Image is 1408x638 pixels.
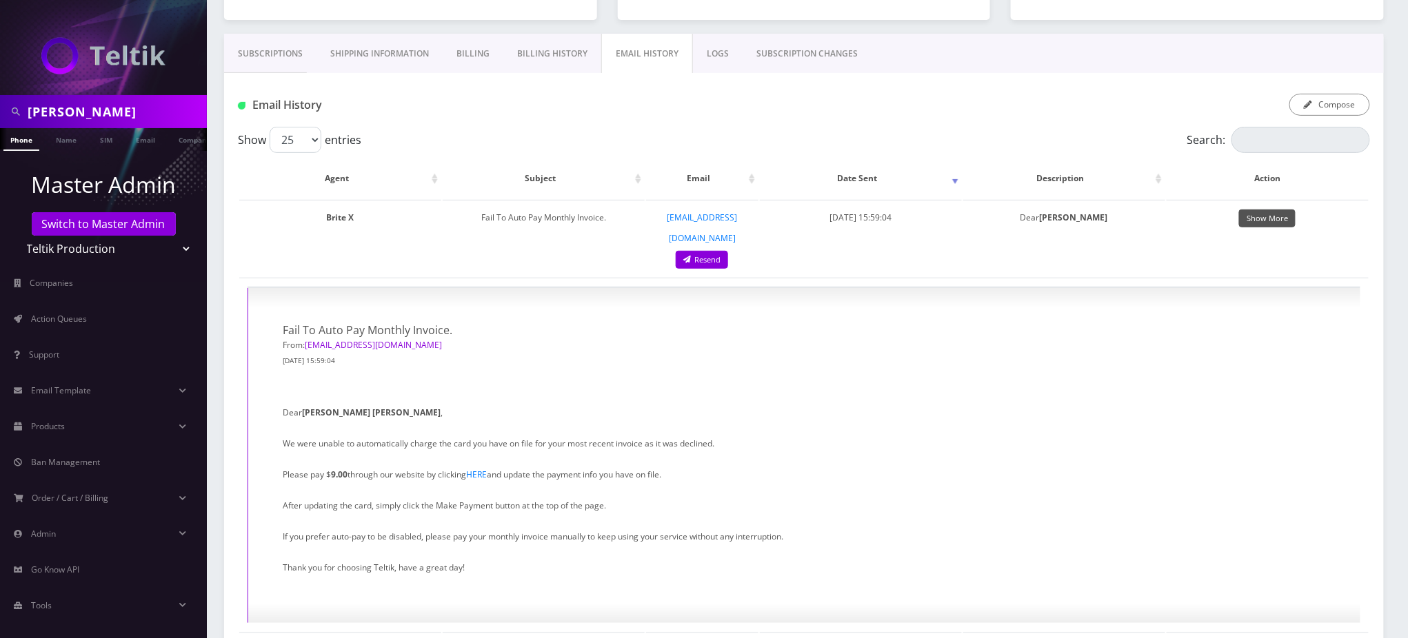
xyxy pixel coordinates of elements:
[238,99,601,112] h1: Email History
[172,128,218,150] a: Company
[30,277,74,289] span: Companies
[829,212,892,223] span: [DATE] 15:59:04
[31,384,91,396] span: Email Template
[32,492,109,504] span: Order / Cart / Billing
[283,322,784,338] h1: Fail To Auto Pay Monthly Invoice.
[1187,127,1370,153] label: Search:
[29,349,59,360] span: Support
[283,353,784,368] p: [DATE] 15:59:04
[963,158,1165,198] th: Description: activate to sort column ascending
[224,34,316,74] a: Subscriptions
[238,127,361,153] label: Show entries
[443,200,645,276] td: Fail To Auto Pay Monthly Invoice.
[32,212,176,236] a: Switch to Master Admin
[3,128,39,151] a: Phone
[667,212,737,244] a: [EMAIL_ADDRESS][DOMAIN_NAME]
[302,407,370,418] strong: [PERSON_NAME]
[283,338,784,353] p: From:
[283,557,1326,577] p: Thank you for choosing Teltik, have a great day!
[1231,127,1370,153] input: Search:
[31,456,100,468] span: Ban Management
[283,433,1326,453] p: We were unable to automatically charge the card you have on file for your most recent invoice as ...
[466,469,487,480] a: HERE
[331,469,348,480] strong: 9.00
[31,420,65,432] span: Products
[31,564,79,575] span: Go Know API
[41,37,165,74] img: Teltik Production
[283,402,1326,422] p: Dear ,
[129,128,162,150] a: Email
[646,158,758,198] th: Email: activate to sort column ascending
[93,128,119,150] a: SIM
[270,127,321,153] select: Showentries
[283,464,1326,484] p: Please pay $ through our website by clicking and update the payment info you have on file.
[305,339,442,351] a: [EMAIL_ADDRESS][DOMAIN_NAME]
[31,599,52,611] span: Tools
[49,128,83,150] a: Name
[693,34,743,74] a: LOGS
[31,528,56,539] span: Admin
[372,407,441,418] strong: [PERSON_NAME]
[28,99,203,125] input: Search in Company
[31,313,87,325] span: Action Queues
[283,495,1326,515] p: After updating the card, simply click the Make Payment button at the top of the page.
[327,212,354,223] strong: Brite X
[970,207,1158,228] p: Dear
[443,158,645,198] th: Subject: activate to sort column ascending
[503,34,601,74] a: Billing History
[1040,212,1108,223] strong: [PERSON_NAME]
[760,158,962,198] th: Date Sent: activate to sort column ascending
[743,34,872,74] a: SUBSCRIPTION CHANGES
[1167,158,1369,198] th: Action
[239,158,441,198] th: Agent: activate to sort column ascending
[316,34,443,74] a: Shipping Information
[1289,94,1370,116] button: Compose
[676,251,728,269] a: Resend
[283,526,1326,546] p: If you prefer auto-pay to be disabled, please pay your monthly invoice manually to keep using you...
[443,34,503,74] a: Billing
[601,34,693,74] a: EMAIL HISTORY
[1239,209,1296,228] a: Show More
